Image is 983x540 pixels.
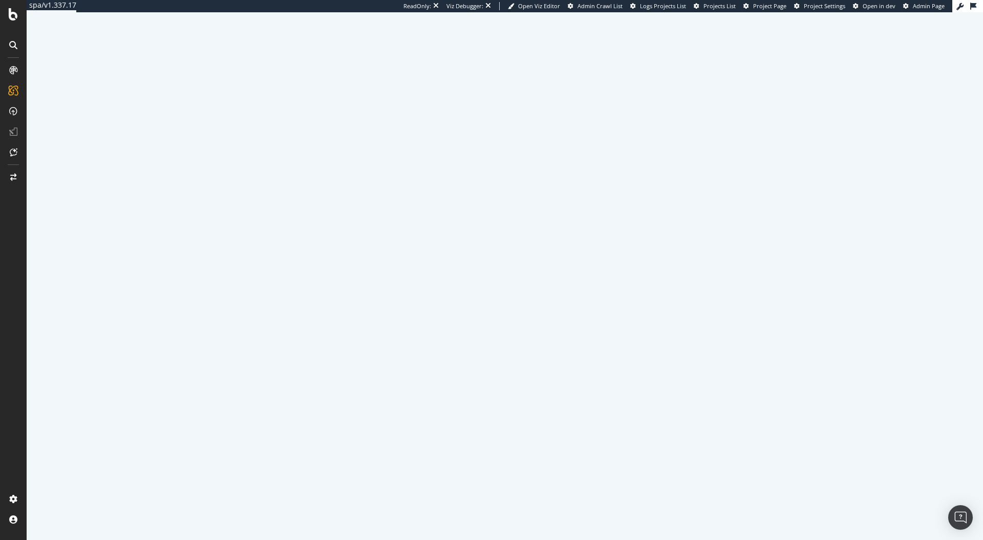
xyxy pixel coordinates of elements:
[753,2,786,10] span: Project Page
[630,2,686,10] a: Logs Projects List
[948,505,973,530] div: Open Intercom Messenger
[578,2,623,10] span: Admin Crawl List
[804,2,845,10] span: Project Settings
[863,2,895,10] span: Open in dev
[518,2,560,10] span: Open Viz Editor
[468,250,542,286] div: animation
[913,2,945,10] span: Admin Page
[508,2,560,10] a: Open Viz Editor
[446,2,483,10] div: Viz Debugger:
[703,2,736,10] span: Projects List
[903,2,945,10] a: Admin Page
[640,2,686,10] span: Logs Projects List
[743,2,786,10] a: Project Page
[694,2,736,10] a: Projects List
[403,2,431,10] div: ReadOnly:
[794,2,845,10] a: Project Settings
[568,2,623,10] a: Admin Crawl List
[853,2,895,10] a: Open in dev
